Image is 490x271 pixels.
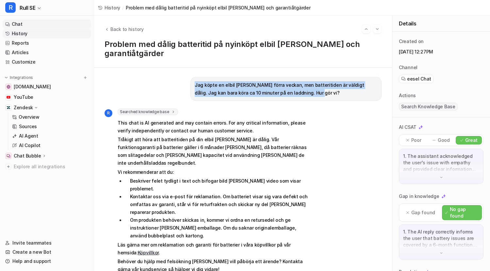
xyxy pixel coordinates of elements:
a: AI Agent [9,131,91,141]
a: eesel Chat [401,76,431,82]
div: The team is working on fixing this and making the [DOMAIN_NAME] link crawlable. We'll keep you up... [10,99,102,125]
button: Start recording [41,214,47,219]
p: Poor [411,137,421,143]
a: Sources [9,122,91,131]
img: Profile image for eesel [19,4,29,14]
span: Rull SE [20,3,35,12]
a: Overview [9,113,91,122]
p: AI CSAT [399,124,416,130]
button: Home [102,3,115,15]
span: Problem med dålig batteritid på nyinköpt elbil [PERSON_NAME] och garantiåtgärder [126,4,311,11]
button: Gif picker [21,214,26,219]
p: AI Agent [19,133,38,139]
p: 1. The assistant acknowledged the user's issue with empathy and provided clear information about ... [403,153,479,173]
span: R [105,109,112,117]
img: Next session [375,26,380,32]
a: Chat [3,20,91,29]
span: Explore all integrations [14,161,89,172]
p: Gap in knowledge [399,193,439,200]
h1: Problem med dålig batteritid på nyinköpt elbil [PERSON_NAME] och garantiåtgärder [105,40,382,58]
p: Läs gärna mer om reklamation och garanti för batterier i våra köpvillkor på vår hemsida: . [118,241,309,257]
p: Chat Bubble [14,153,41,159]
div: Thanks, Kyva [10,170,102,182]
p: Actions [399,92,416,99]
span: Search Knowledge Base [399,103,458,111]
span: YouTube [14,94,33,100]
span: History [105,4,120,11]
a: History [3,29,91,38]
a: AI Copilot [9,141,91,150]
p: Zendesk [14,104,33,111]
span: Back to history [110,26,144,33]
a: Invite teammates [3,238,91,248]
p: Gap found [411,209,435,216]
p: Jag köpte en elbil [PERSON_NAME] förra veckan, men batteritiden är väldigt dålig. Jag kan bara kö... [195,81,377,97]
img: eeselChat [401,77,406,81]
div: Hi [PERSON_NAME],​The team is working on fixing this and making the [DOMAIN_NAME] link crawlable.... [5,83,107,186]
img: menu_add.svg [83,75,88,80]
button: Back to history [105,26,144,33]
a: Explore all integrations [3,162,91,171]
button: Emoji picker [10,214,15,219]
div: eesel says… [5,83,125,201]
div: Great to hear the setup is running on your side now. Let us know if the same issue comes up again... [10,125,102,170]
img: YouTube [7,95,10,99]
a: Köpvillkor [138,250,159,255]
div: We're also very excited to see the new feature about continuous article generation. :) [24,50,125,77]
img: down-arrow [439,251,444,255]
img: Chat Bubble [7,154,10,158]
textarea: Message… [6,200,125,211]
p: Overview [19,114,40,120]
a: www.rull.se[DOMAIN_NAME] [3,82,91,91]
div: We're also very excited to see the new feature about continuous article generation. :) [29,54,120,73]
div: daniel.nordh@nordbutiker.se says… [5,50,125,83]
a: Help and support [3,257,91,266]
button: Go to previous session [362,25,370,33]
a: Customize [3,57,91,67]
p: 1. The AI reply correctly informs the user that battery issues are covered by a 6-month functiona... [403,229,479,248]
span: Searched knowledge base [118,109,178,115]
img: expand menu [4,75,8,80]
img: Zendesk [7,106,10,110]
p: Sources [19,123,37,130]
button: Integrations [3,74,35,81]
h1: eesel [32,3,45,8]
p: Tråkigt att höra att batteritiden på din elbil [PERSON_NAME] är dålig. Vår funktionsgaranti på ba... [118,136,309,167]
li: Beskriver felet tydligt i text och bifogar bild [PERSON_NAME] video som visar problemet. [125,177,309,193]
span: / [122,4,124,11]
div: Close [115,3,126,14]
a: YouTubeYouTube [3,93,91,102]
div: eesel • [DATE] [10,188,39,191]
p: Vi rekommenderar att du: [118,168,309,176]
li: Om produkten behöver skickas in, kommer vi ordna en retursedel och ge instruktioner [PERSON_NAME]... [125,216,309,240]
img: www.rull.se [7,85,10,89]
span: [DOMAIN_NAME] [14,83,51,90]
a: Create a new Bot [3,248,91,257]
button: Send a message… [112,211,122,221]
p: No gap found [450,206,479,219]
p: This chat is AI generated and may contain errors. For any critical information, please verify ind... [118,119,309,135]
p: Good [438,137,450,143]
img: down-arrow [439,175,444,180]
p: Active 3h ago [32,8,61,15]
li: Kontaktar oss via e-post för reklamation. Om batteriet visar sig vara defekt och omfattas av gara... [125,193,309,216]
img: explore all integrations [5,163,12,170]
a: History [98,4,120,11]
button: Go to next session [373,25,382,33]
button: go back [4,3,17,15]
p: Created on [399,38,424,45]
button: Upload attachment [31,214,36,219]
img: Previous session [364,26,368,32]
p: Integrations [10,75,33,80]
div: Hi [PERSON_NAME], ​ [10,86,102,99]
p: Great [465,137,478,143]
div: Details [392,16,490,32]
span: R [5,2,16,13]
div: Would also like to report that one of the issues we discussed last week during the call, the date... [29,1,120,46]
p: Channel [399,64,417,71]
a: Reports [3,38,91,48]
a: Articles [3,48,91,57]
p: AI Copilot [19,142,41,149]
span: eesel Chat [407,76,431,82]
p: [DATE] 12:27PM [399,49,483,55]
